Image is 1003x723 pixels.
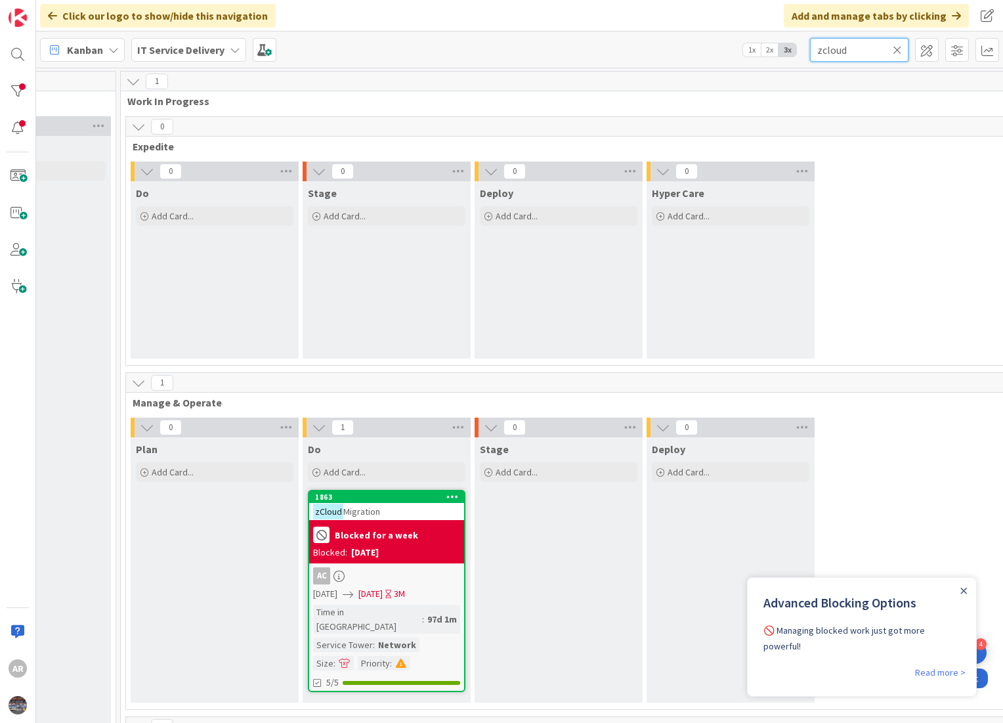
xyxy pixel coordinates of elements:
iframe: UserGuiding Product Updates Slide Out [747,577,977,697]
div: Size [313,656,333,670]
span: 0 [675,164,698,179]
span: 2x [761,43,779,56]
div: Network [375,638,419,652]
b: Blocked for a week [335,531,418,540]
span: Kanban [67,42,103,58]
span: 0 [160,164,182,179]
span: Stage [480,443,509,456]
div: Service Tower [313,638,373,652]
span: 0 [160,420,182,435]
div: 1863zCloudMigration [309,491,464,520]
div: AC [313,567,330,584]
span: 5/5 [326,676,339,690]
span: Add Card... [324,210,366,222]
span: 0 [675,420,698,435]
div: [DATE] [351,546,379,559]
mark: zCloud [313,504,343,519]
div: AC [309,567,464,584]
span: Plan [136,443,158,456]
input: Quick Filter... [810,38,908,62]
div: Click our logo to show/hide this navigation [40,4,276,28]
span: Add Card... [496,210,538,222]
span: 0 [151,119,173,135]
span: 3x [779,43,796,56]
span: Add Card... [324,466,366,478]
span: : [390,656,392,670]
span: Stage [308,186,337,200]
span: : [373,638,375,652]
div: Priority [358,656,390,670]
span: : [333,656,335,670]
span: 0 [331,164,354,179]
span: Add Card... [496,466,538,478]
div: AR [9,659,27,678]
div: 1863 [309,491,464,503]
div: Add and manage tabs by clicking [784,4,969,28]
span: 1 [146,74,168,89]
span: Add Card... [152,466,194,478]
span: Add Card... [668,210,710,222]
span: Migration [343,506,380,517]
span: [DATE] [313,587,337,601]
span: 1x [743,43,761,56]
span: 1 [331,420,354,435]
img: avatar [9,696,27,714]
span: Support [28,2,60,18]
div: Time in [GEOGRAPHIC_DATA] [313,605,422,634]
span: Add Card... [668,466,710,478]
span: 1 [151,375,173,391]
span: Hyper Care [652,186,704,200]
div: 4 [975,638,987,650]
span: 0 [503,164,526,179]
span: 0 [503,420,526,435]
span: Do [136,186,149,200]
span: Add Card... [152,210,194,222]
span: : [422,612,424,626]
div: 3M [394,587,405,601]
div: Blocked: [313,546,347,559]
span: [DATE] [358,587,383,601]
a: 1863zCloudMigrationBlocked for a weekBlocked:[DATE]AC[DATE][DATE]3MTime in [GEOGRAPHIC_DATA]:97d ... [308,490,465,692]
div: 97d 1m [424,612,460,626]
span: Deploy [652,443,685,456]
b: IT Service Delivery [137,43,224,56]
span: Do [308,443,321,456]
div: 1863 [315,493,464,502]
span: Deploy [480,186,513,200]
